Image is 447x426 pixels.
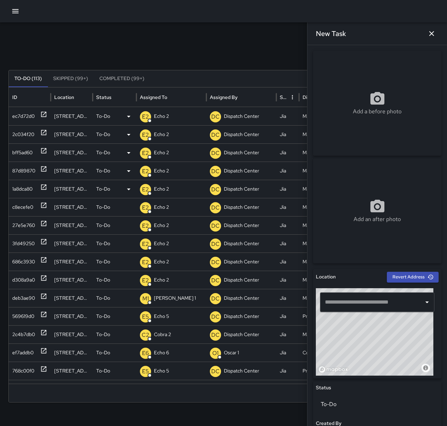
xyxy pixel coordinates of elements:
div: 385 22nd Street [51,107,93,125]
p: To-Do [96,326,110,343]
p: Cobra 2 [154,326,171,343]
p: Echo 2 [154,126,169,143]
p: DC [211,167,220,176]
div: Jia [276,180,299,198]
div: 337 19th Street [51,234,93,253]
p: Echo 2 [154,216,169,234]
p: Dispatch Center [224,326,259,343]
div: Jia [276,307,299,325]
p: To-Do [96,235,110,253]
div: 1645 Telegraph Avenue [51,143,93,162]
p: E6 [142,349,149,357]
div: Jia [276,325,299,343]
div: Pressure Washing [299,307,343,325]
p: To-Do [96,126,110,143]
p: To-Do [96,307,110,325]
div: Jia [276,198,299,216]
p: O1 [212,349,219,357]
div: 2c034f20 [12,126,34,143]
p: To-Do [96,144,110,162]
p: To-Do [96,289,110,307]
div: d308a9a0 [12,271,35,289]
p: To-Do [96,180,110,198]
div: 27e5e760 [12,216,35,234]
p: Echo 2 [154,180,169,198]
p: E5 [142,313,149,321]
div: 1601 San Pablo Avenue [51,362,93,380]
div: Status [96,94,112,100]
div: Jia [276,271,299,289]
p: C2 [142,331,149,339]
div: Jia [276,234,299,253]
div: Jia [276,162,299,180]
p: Dispatch Center [224,180,259,198]
div: deb3ae90 [12,289,35,307]
button: Skipped (99+) [48,70,94,87]
p: E2 [142,167,149,176]
div: 206 23rd Street [51,180,93,198]
div: 2216 Broadway [51,307,93,325]
p: DC [211,240,220,248]
p: To-Do [96,344,110,362]
p: DC [211,258,220,267]
div: c8ecefe0 [12,198,33,216]
div: bff5ad60 [12,144,33,162]
p: DC [211,331,220,339]
p: Echo 2 [154,253,169,271]
div: 2337 Harrison Street [51,343,93,362]
p: M1 [142,294,149,303]
div: 1a8dca80 [12,180,33,198]
div: 686c3930 [12,253,35,271]
div: Jia [276,289,299,307]
div: Maintenance [299,325,343,343]
div: 410 21st Street [51,162,93,180]
p: DC [211,185,220,194]
p: Dispatch Center [224,162,259,180]
div: 423 7th Street [51,198,93,216]
p: Oscar 1 [224,344,239,362]
div: 15 Grand Avenue [51,289,93,307]
p: E2 [142,185,149,194]
p: DC [211,149,220,157]
div: 768c00f0 [12,362,34,380]
p: Dispatch Center [224,362,259,380]
p: DC [211,204,220,212]
p: E2 [142,240,149,248]
p: Dispatch Center [224,253,259,271]
div: Source [280,94,287,100]
div: ef7addb0 [12,344,34,362]
p: Dispatch Center [224,235,259,253]
p: E2 [142,149,149,157]
p: E5 [142,367,149,376]
div: Pressure Washing [299,362,343,380]
p: E2 [142,131,149,139]
p: [PERSON_NAME] 1 [154,289,196,307]
div: Maintenance [299,289,343,307]
div: Maintenance [299,143,343,162]
p: DC [211,276,220,285]
div: Maintenance [299,271,343,289]
p: Echo 2 [154,162,169,180]
div: Jia [276,253,299,271]
p: DC [211,313,220,321]
p: E2 [142,258,149,267]
div: Community Outreach [299,343,343,362]
div: Jia [276,107,299,125]
div: Maintenance [299,162,343,180]
div: Maintenance [299,253,343,271]
div: 569619d0 [12,307,34,325]
p: Echo 2 [154,235,169,253]
p: To-Do [96,198,110,216]
p: Dispatch Center [224,216,259,234]
div: 2295 Broadway [51,325,93,343]
p: Echo 5 [154,307,169,325]
p: Echo 6 [154,344,169,362]
div: Location [54,94,74,100]
p: Dispatch Center [224,198,259,216]
p: Echo 2 [154,198,169,216]
button: Source column menu [288,92,297,102]
p: DC [211,113,220,121]
p: DC [211,222,220,230]
div: Maintenance [299,234,343,253]
div: 360 22nd Street [51,271,93,289]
